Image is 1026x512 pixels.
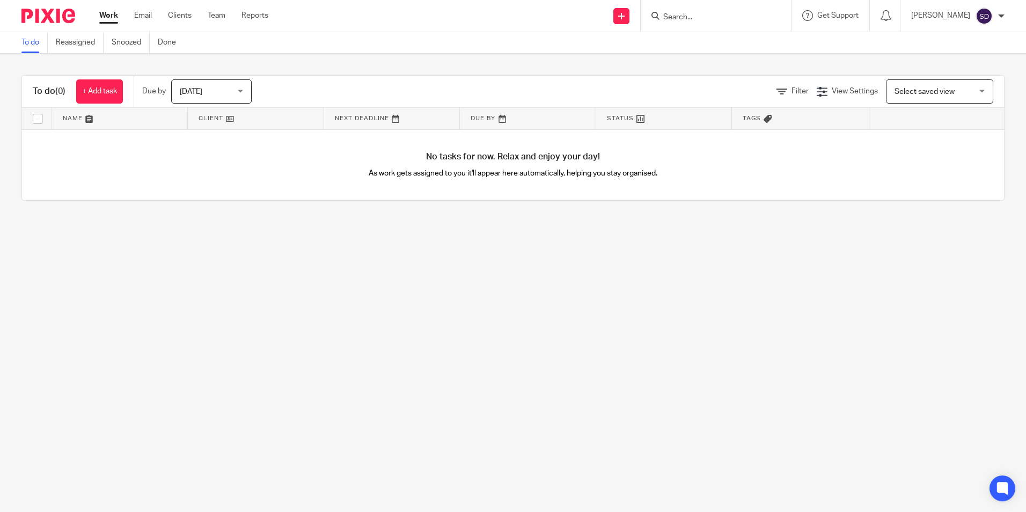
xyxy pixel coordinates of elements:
[33,86,65,97] h1: To do
[208,10,225,21] a: Team
[662,13,759,23] input: Search
[817,12,859,19] span: Get Support
[55,87,65,96] span: (0)
[21,9,75,23] img: Pixie
[180,88,202,96] span: [DATE]
[112,32,150,53] a: Snoozed
[168,10,192,21] a: Clients
[56,32,104,53] a: Reassigned
[21,32,48,53] a: To do
[832,87,878,95] span: View Settings
[241,10,268,21] a: Reports
[158,32,184,53] a: Done
[22,151,1004,163] h4: No tasks for now. Relax and enjoy your day!
[76,79,123,104] a: + Add task
[911,10,970,21] p: [PERSON_NAME]
[743,115,761,121] span: Tags
[134,10,152,21] a: Email
[268,168,759,179] p: As work gets assigned to you it'll appear here automatically, helping you stay organised.
[895,88,955,96] span: Select saved view
[142,86,166,97] p: Due by
[99,10,118,21] a: Work
[976,8,993,25] img: svg%3E
[792,87,809,95] span: Filter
